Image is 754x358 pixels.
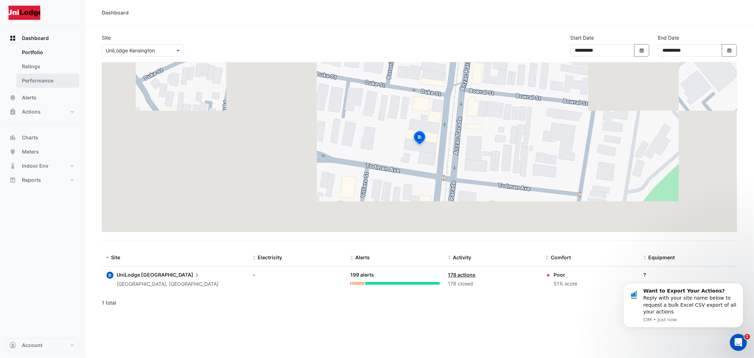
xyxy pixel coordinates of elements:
div: Poor [554,271,577,278]
span: Equipment [649,254,675,260]
div: 199 alerts [350,271,439,279]
a: Performance [16,74,79,88]
span: Actions [22,108,41,115]
span: Alerts [355,254,370,260]
a: 178 actions [448,272,476,278]
fa-icon: Select Date [726,47,733,53]
span: 1 [744,334,750,340]
button: Charts [6,131,79,145]
div: 1 total [102,294,692,312]
button: Alerts [6,91,79,105]
app-icon: Charts [9,134,16,141]
button: Account [6,338,79,352]
iframe: Intercom notifications message [613,281,754,354]
span: Activity [453,254,472,260]
iframe: Intercom live chat [730,334,747,351]
app-icon: Dashboard [9,35,16,42]
label: Site [102,34,111,41]
button: Dashboard [6,31,79,45]
label: End Date [658,34,679,41]
app-icon: Alerts [9,94,16,101]
app-icon: Actions [9,108,16,115]
button: Indoor Env [6,159,79,173]
div: ? [644,271,733,278]
fa-icon: Select Date [639,47,645,53]
div: - [253,271,342,278]
a: Ratings [16,59,79,74]
button: Actions [6,105,79,119]
div: Dashboard [102,9,129,16]
div: [GEOGRAPHIC_DATA], [GEOGRAPHIC_DATA] [117,280,218,288]
img: site-pin-selected.svg [412,130,427,147]
button: Meters [6,145,79,159]
div: 51% score [554,280,577,288]
span: Alerts [22,94,36,101]
div: Dashboard [6,45,79,91]
app-icon: Reports [9,177,16,184]
button: Reports [6,173,79,187]
span: Site [111,254,120,260]
span: Meters [22,148,39,155]
app-icon: Indoor Env [9,162,16,169]
span: [GEOGRAPHIC_DATA] [141,271,200,279]
span: Dashboard [22,35,49,42]
div: 178 closed [448,280,537,288]
span: Indoor Env [22,162,48,169]
span: Charts [22,134,38,141]
img: Company Logo [8,6,40,20]
a: Portfolio [16,45,79,59]
span: Reports [22,177,41,184]
span: Comfort [551,254,571,260]
span: UniLodge [117,272,140,278]
span: Electricity [258,254,282,260]
label: Start Date [570,34,594,41]
app-icon: Meters [9,148,16,155]
span: Account [22,342,42,349]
